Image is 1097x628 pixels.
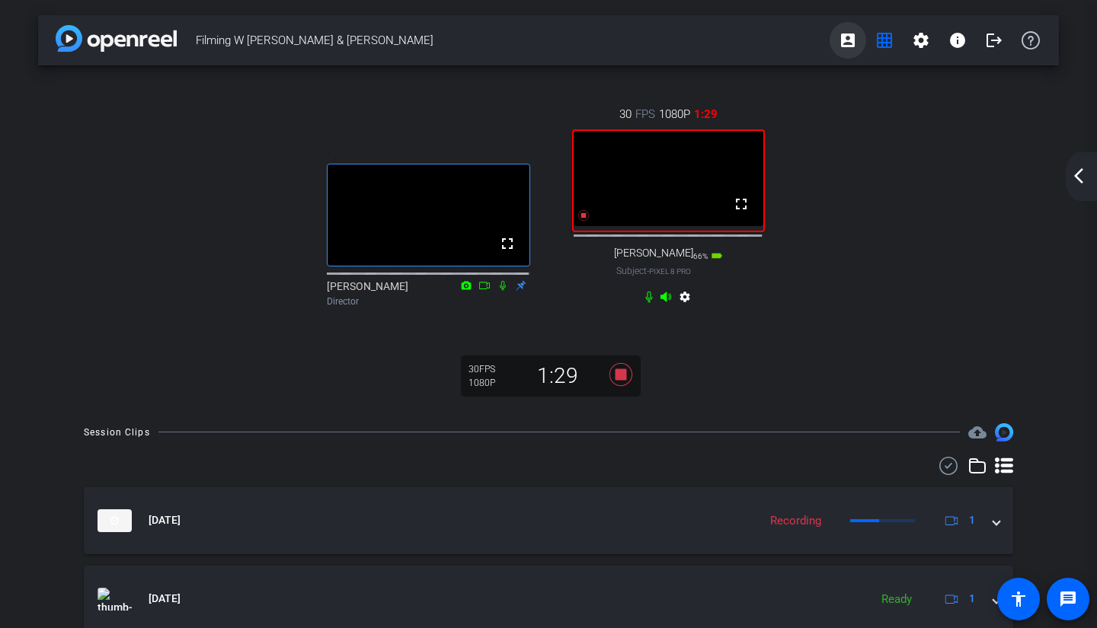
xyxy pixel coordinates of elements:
[507,363,609,389] div: 1:29
[196,25,830,56] span: Filming W [PERSON_NAME] & [PERSON_NAME]
[84,425,150,440] div: Session Clips
[995,423,1013,442] img: Session clips
[98,588,132,610] img: thumb-nail
[659,106,690,123] span: 1080P
[839,31,857,49] mat-icon: account_box
[616,264,691,278] span: Subject
[912,31,930,49] mat-icon: settings
[694,106,718,123] span: 1:29
[98,509,132,532] img: thumb-nail
[469,377,507,389] div: 1080P
[619,106,632,123] span: 30
[875,31,894,49] mat-icon: grid_on
[676,291,694,309] mat-icon: settings
[327,295,530,308] div: Director
[327,137,530,164] div: .
[732,195,750,213] mat-icon: fullscreen
[149,591,181,607] span: [DATE]
[1059,590,1077,608] mat-icon: message
[327,279,530,308] div: [PERSON_NAME]
[635,106,655,123] span: FPS
[649,267,691,276] span: Pixel 8 Pro
[968,423,987,442] mat-icon: cloud_upload
[874,591,919,608] div: Ready
[968,423,987,442] span: Destinations for your clips
[1070,167,1088,185] mat-icon: arrow_back_ios_new
[969,591,975,607] span: 1
[469,363,507,375] div: 30
[498,234,517,253] mat-icon: fullscreen
[711,250,723,262] mat-icon: battery_std
[969,512,975,528] span: 1
[149,512,181,528] span: [DATE]
[479,364,495,375] span: FPS
[948,31,967,49] mat-icon: info
[614,247,693,260] span: [PERSON_NAME]
[647,266,649,276] span: -
[1009,590,1028,608] mat-icon: accessibility
[763,512,829,530] div: Recording
[56,25,177,52] img: app-logo
[693,252,708,260] span: 66%
[985,31,1003,49] mat-icon: logout
[84,487,1013,554] mat-expansion-panel-header: thumb-nail[DATE]Recording1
